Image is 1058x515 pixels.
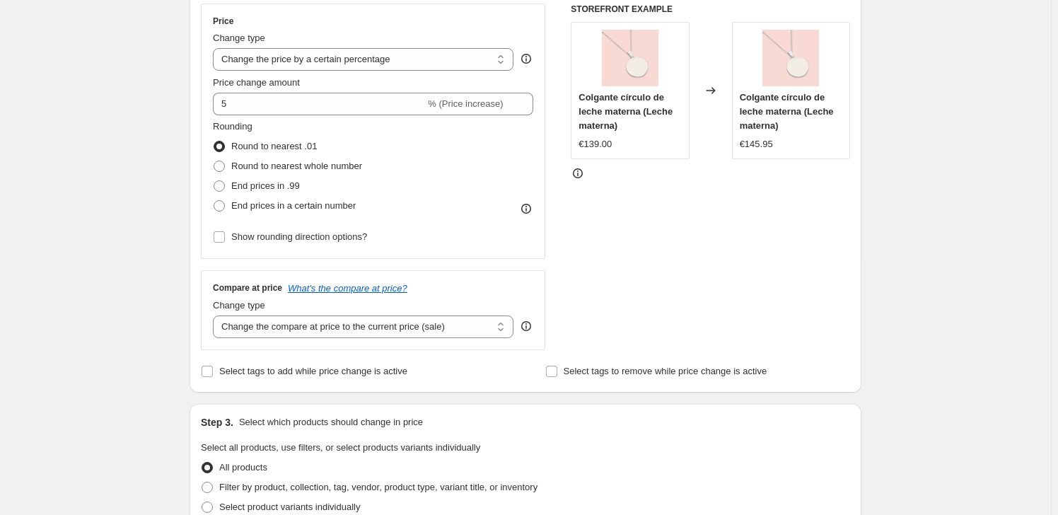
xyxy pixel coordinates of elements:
[213,93,425,115] input: -15
[231,161,362,171] span: Round to nearest whole number
[519,52,533,66] div: help
[231,141,317,151] span: Round to nearest .01
[219,502,360,512] span: Select product variants individually
[201,415,233,429] h2: Step 3.
[213,16,233,27] h3: Price
[740,137,773,151] div: €145.95
[213,282,282,294] h3: Compare at price
[201,442,480,453] span: Select all products, use filters, or select products variants individually
[219,482,537,492] span: Filter by product, collection, tag, vendor, product type, variant title, or inventory
[213,33,265,43] span: Change type
[579,92,673,131] span: Colgante círculo de leche materna (Leche materna)
[213,300,265,311] span: Change type
[288,283,407,294] button: What's the compare at price?
[231,180,300,191] span: End prices in .99
[213,121,252,132] span: Rounding
[740,92,834,131] span: Colgante círculo de leche materna (Leche materna)
[219,366,407,376] span: Select tags to add while price change is active
[571,4,850,15] h6: STOREFRONT EXAMPLE
[213,77,300,88] span: Price change amount
[239,415,423,429] p: Select which products should change in price
[519,319,533,333] div: help
[564,366,767,376] span: Select tags to remove while price change is active
[219,462,267,473] span: All products
[428,98,503,109] span: % (Price increase)
[231,200,356,211] span: End prices in a certain number
[762,30,819,86] img: Tesoros_De_Vida_01_PRS_10133_1_80x.jpg
[231,231,367,242] span: Show rounding direction options?
[602,30,658,86] img: Tesoros_De_Vida_01_PRS_10133_1_80x.jpg
[579,137,612,151] div: €139.00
